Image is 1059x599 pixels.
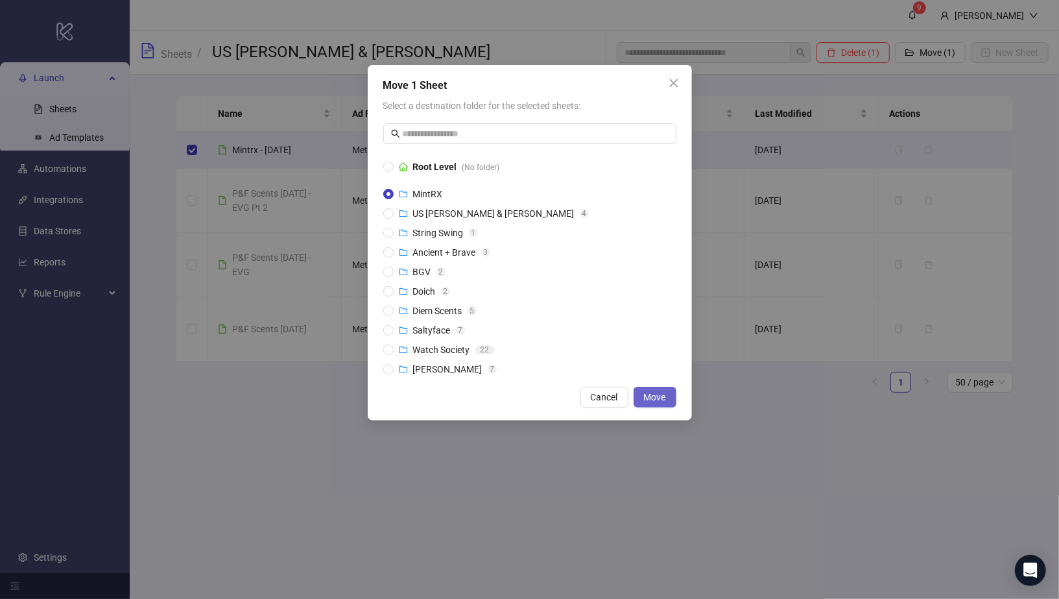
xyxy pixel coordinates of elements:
span: MintRX [413,189,443,199]
sup: 3 [481,248,490,257]
span: folder [399,345,408,354]
span: (No folder) [462,163,500,172]
button: Cancel [580,387,628,408]
span: String Swing [413,228,464,238]
sup: 2 [441,287,450,296]
span: 2 [443,287,447,296]
span: BGV [413,267,431,277]
sup: 2 [436,267,446,276]
sup: 1 [469,228,478,238]
span: folder [399,228,408,238]
span: 7 [458,326,462,335]
span: folder [399,267,408,276]
span: [PERSON_NAME] [413,364,482,374]
span: folder [399,306,408,315]
strong: Root Level [413,162,457,172]
sup: 7 [456,326,465,335]
span: 2 [481,345,485,354]
div: Open Intercom Messenger [1015,555,1046,586]
sup: 4 [580,209,589,218]
span: Move [644,392,666,402]
span: Cancel [591,392,618,402]
span: Ancient + Brave [413,247,476,258]
span: home [399,162,408,171]
span: Select a destination folder for the selected sheets: [383,101,581,111]
span: folder [399,326,408,335]
span: 3 [483,248,488,257]
span: folder [399,189,408,199]
span: 2 [485,345,490,354]
button: Close [663,73,684,93]
span: Watch Society [413,345,470,355]
span: folder [399,287,408,296]
span: folder [399,248,408,257]
span: close [669,78,679,88]
span: 2 [438,267,443,276]
span: Saltyface [413,325,451,336]
span: 1 [471,228,475,238]
span: 7 [490,365,494,374]
span: 4 [582,209,586,218]
button: Move [634,387,676,408]
span: Diem Scents [413,306,462,316]
span: folder [399,365,408,374]
span: 5 [470,306,474,315]
sup: 7 [488,365,497,374]
span: Doich [413,286,436,297]
span: folder [399,209,408,218]
sup: 5 [468,306,477,315]
div: Move 1 Sheet [383,78,676,93]
span: US [PERSON_NAME] & [PERSON_NAME] [413,208,575,219]
sup: 22 [475,345,495,354]
span: search [391,129,400,138]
